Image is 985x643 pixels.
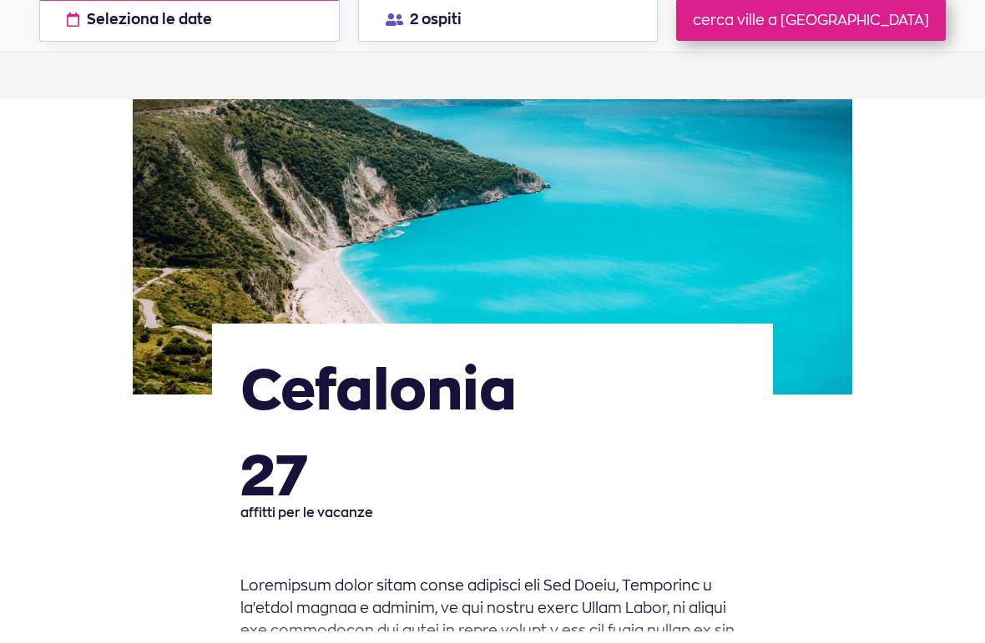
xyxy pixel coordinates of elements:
button: 2 ospiti [358,9,659,53]
font: affitti per le vacanze [240,516,373,532]
font: Seleziona le date [87,22,212,40]
button: Seleziona le date [39,9,340,53]
font: 27 [240,450,308,523]
font: 2 ospiti [410,22,462,40]
font: Cefalonia [240,364,517,437]
font: cerca ville a [GEOGRAPHIC_DATA] [693,23,929,40]
a: cerca ville a [GEOGRAPHIC_DATA] [676,11,946,53]
img: Cefalonia [133,111,851,406]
